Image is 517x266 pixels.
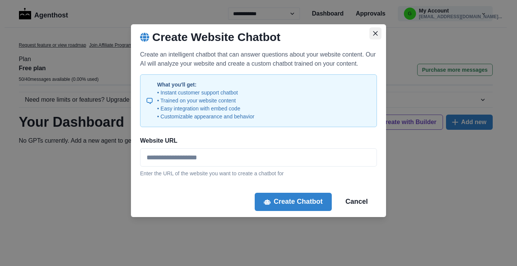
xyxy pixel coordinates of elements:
p: Enter the URL of the website you want to create a chatbot for [140,170,377,178]
p: Create an intelligent chatbot that can answer questions about your website content. Our AI will a... [140,50,377,68]
button: Create Chatbot [255,193,332,211]
button: Close [369,27,381,39]
button: Cancel [336,193,377,211]
label: Website URL [140,136,372,145]
h2: Create Website Chatbot [152,30,281,44]
p: What you'll get: [157,81,254,89]
p: • Instant customer support chatbot • Trained on your website content • Easy integration with embe... [157,89,254,121]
